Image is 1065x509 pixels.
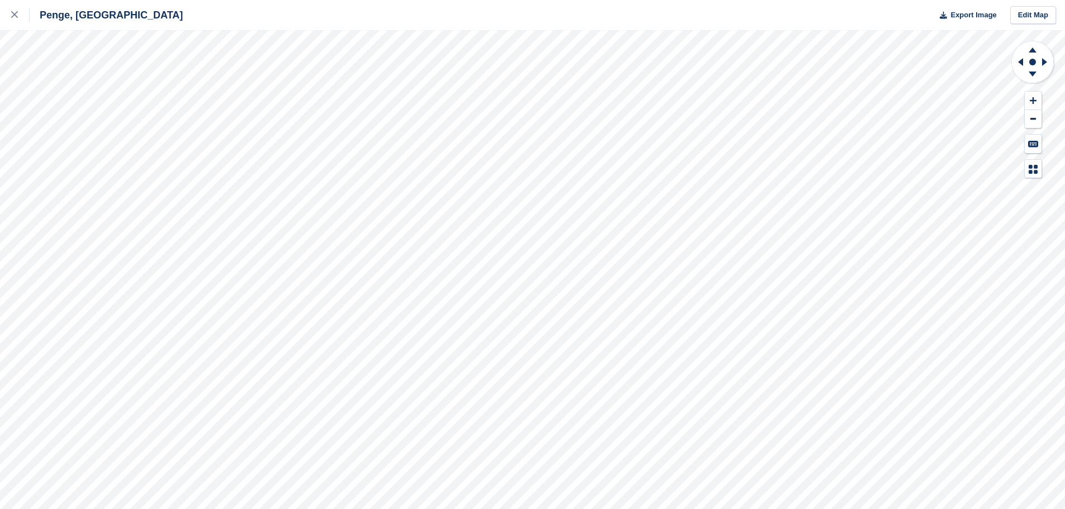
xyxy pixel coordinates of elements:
button: Keyboard Shortcuts [1025,135,1042,153]
a: Edit Map [1010,6,1056,25]
button: Export Image [933,6,997,25]
button: Zoom In [1025,92,1042,110]
div: Penge, [GEOGRAPHIC_DATA] [30,8,183,22]
button: Zoom Out [1025,110,1042,129]
span: Export Image [950,9,996,21]
button: Map Legend [1025,160,1042,178]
